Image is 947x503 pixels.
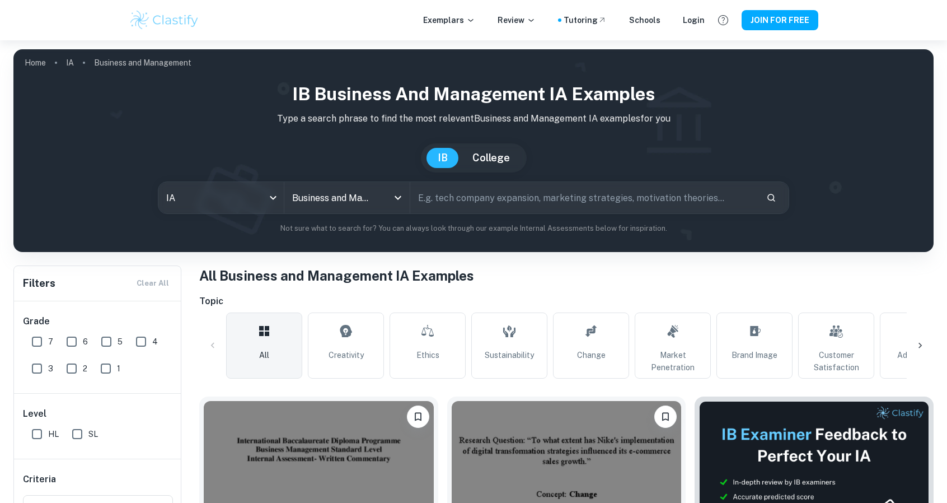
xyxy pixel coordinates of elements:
[118,336,123,348] span: 5
[423,14,475,26] p: Exemplars
[654,406,677,428] button: Please log in to bookmark exemplars
[199,266,934,286] h1: All Business and Management IA Examples
[410,182,757,213] input: E.g. tech company expansion, marketing strategies, motivation theories...
[23,407,173,421] h6: Level
[329,349,364,361] span: Creativity
[13,49,934,252] img: profile cover
[48,428,59,440] span: HL
[25,55,46,71] a: Home
[48,362,53,375] span: 3
[461,148,521,168] button: College
[803,349,869,374] span: Customer Satisfaction
[762,188,781,207] button: Search
[22,81,925,108] h1: IB Business and Management IA examples
[485,349,534,361] span: Sustainability
[390,190,406,206] button: Open
[23,315,173,328] h6: Grade
[897,349,939,361] span: Advertising
[732,349,777,361] span: Brand Image
[23,473,56,486] h6: Criteria
[94,57,191,69] p: Business and Management
[714,11,733,30] button: Help and Feedback
[83,336,88,348] span: 6
[416,349,439,361] span: Ethics
[407,406,429,428] button: Please log in to bookmark exemplars
[83,362,87,375] span: 2
[48,336,53,348] span: 7
[199,295,934,308] h6: Topic
[577,349,606,361] span: Change
[564,14,607,26] a: Tutoring
[23,276,55,291] h6: Filters
[66,55,74,71] a: IA
[129,9,200,31] img: Clastify logo
[22,223,925,234] p: Not sure what to search for? You can always look through our example Internal Assessments below f...
[683,14,705,26] a: Login
[426,148,459,168] button: IB
[158,182,284,213] div: IA
[640,349,706,374] span: Market Penetration
[259,349,269,361] span: All
[629,14,660,26] a: Schools
[498,14,536,26] p: Review
[88,428,98,440] span: SL
[117,362,120,375] span: 1
[742,10,818,30] button: JOIN FOR FREE
[152,336,158,348] span: 4
[22,112,925,125] p: Type a search phrase to find the most relevant Business and Management IA examples for you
